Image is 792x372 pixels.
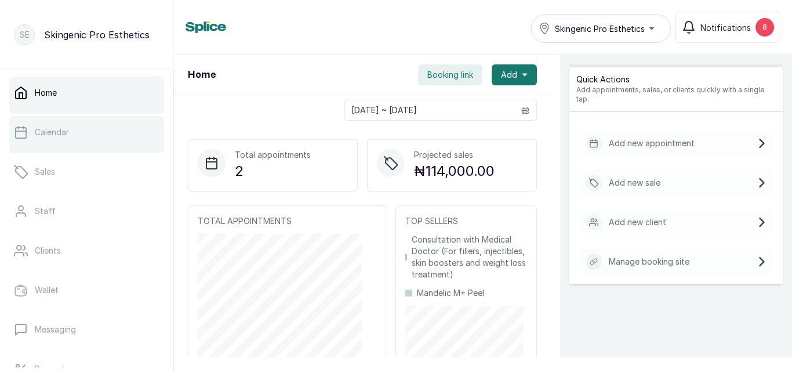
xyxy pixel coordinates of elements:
[35,166,55,178] p: Sales
[235,149,311,161] p: Total appointments
[555,23,645,35] span: Skingenic Pro Esthetics
[418,64,482,85] button: Booking link
[20,29,30,41] p: SE
[9,116,164,149] a: Calendar
[9,195,164,227] a: Staff
[44,28,150,42] p: Skingenic Pro Esthetics
[405,215,527,227] p: TOP SELLERS
[345,100,514,120] input: Select date
[35,245,61,257] p: Clients
[35,324,76,335] p: Messaging
[576,74,776,85] p: Quick Actions
[9,274,164,306] a: Wallet
[417,287,484,299] p: Mandelic M+ Peel
[609,138,695,149] p: Add new appointment
[609,216,666,228] p: Add new client
[427,69,473,81] span: Booking link
[35,87,57,99] p: Home
[609,256,689,268] p: Manage booking site
[198,215,376,227] p: TOTAL APPOINTMENTS
[700,21,751,34] span: Notifications
[492,64,537,85] button: Add
[576,85,776,104] p: Add appointments, sales, or clients quickly with a single tap.
[9,234,164,267] a: Clients
[414,149,495,161] p: Projected sales
[609,177,660,189] p: Add new sale
[501,69,517,81] span: Add
[188,68,216,82] h1: Home
[9,77,164,109] a: Home
[9,313,164,346] a: Messaging
[35,284,59,296] p: Wallet
[531,14,671,43] button: Skingenic Pro Esthetics
[35,127,69,138] p: Calendar
[521,106,529,114] svg: calendar
[235,161,311,182] p: 2
[755,18,774,37] div: 8
[414,161,495,182] p: ₦114,000.00
[9,156,164,188] a: Sales
[412,234,527,280] p: Consultation with Medical Doctor (For fillers, injectibles, skin boosters and weight loss treatment)
[35,205,56,217] p: Staff
[675,12,780,43] button: Notifications8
